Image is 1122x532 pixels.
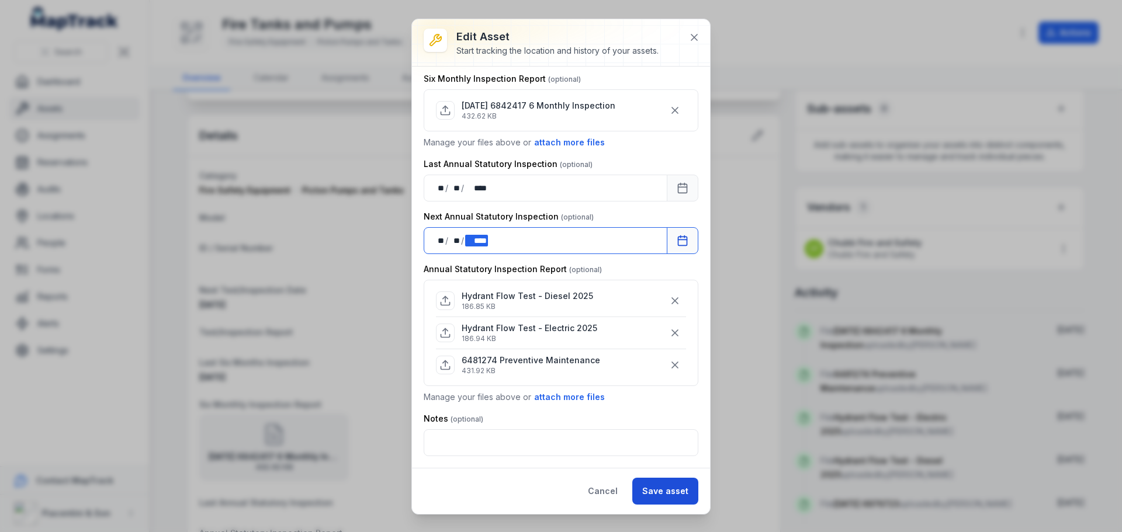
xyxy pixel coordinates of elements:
[632,478,698,505] button: Save asset
[462,366,600,375] p: 431.92 KB
[462,354,600,366] p: 6481274 Preventive Maintenance
[449,182,461,194] div: month,
[667,175,698,201] button: Calendar
[465,182,487,194] div: year,
[462,100,615,112] p: [DATE] 6842417 6 Monthly Inspection
[424,263,602,275] label: Annual Statutory Inspection Report
[445,235,449,246] div: /
[456,45,659,57] div: Start tracking the location and history of your assets.
[462,322,597,334] p: Hydrant Flow Test - Electric 2025
[465,235,487,246] div: year,
[424,158,593,170] label: Last Annual Statutory Inspection
[449,235,461,246] div: month,
[424,391,698,404] p: Manage your files above or
[424,413,483,425] label: Notes
[462,302,593,311] p: 186.85 KB
[434,235,445,246] div: day,
[461,235,465,246] div: /
[456,29,659,45] h3: Edit asset
[534,391,605,404] button: attach more files
[462,290,593,302] p: Hydrant Flow Test - Diesel 2025
[461,182,465,194] div: /
[462,334,597,343] p: 186.94 KB
[434,182,445,194] div: day,
[424,211,594,222] label: Next Annual Statutory Inspection
[424,73,581,85] label: Six Monthly Inspection Report
[445,182,449,194] div: /
[462,112,615,121] p: 432.62 KB
[424,136,698,149] p: Manage your files above or
[667,227,698,254] button: Calendar
[578,478,628,505] button: Cancel
[534,136,605,149] button: attach more files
